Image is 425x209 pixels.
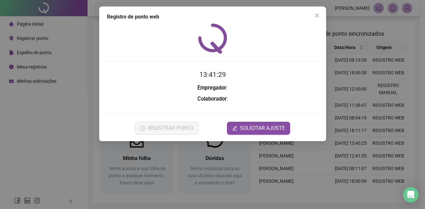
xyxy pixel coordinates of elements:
h3: : [107,84,318,92]
div: Registro de ponto web [107,13,318,21]
strong: Empregador [197,85,226,91]
button: editSOLICITAR AJUSTE [227,122,290,135]
span: edit [232,126,237,131]
strong: Colaborador [197,96,227,102]
div: Open Intercom Messenger [403,187,419,203]
span: close [314,13,320,18]
h3: : [107,95,318,103]
button: Close [312,10,322,21]
button: REGISTRAR PONTO [135,122,199,135]
span: SOLICITAR AJUSTE [240,124,285,132]
img: QRPoint [198,23,227,54]
time: 13:41:29 [199,71,226,79]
